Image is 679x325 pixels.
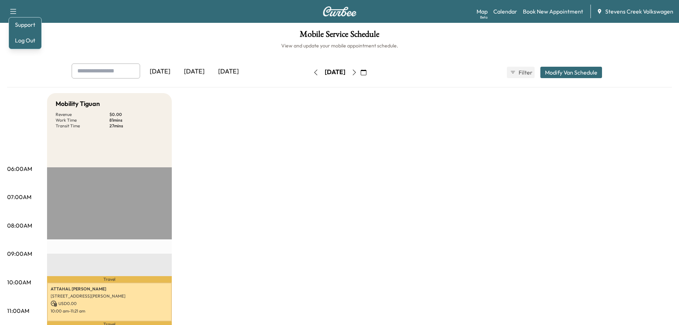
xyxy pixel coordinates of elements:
[7,306,29,315] p: 11:00AM
[47,276,172,282] p: Travel
[480,15,488,20] div: Beta
[519,68,531,77] span: Filter
[109,112,163,117] p: $ 0.00
[540,67,602,78] button: Modify Van Schedule
[51,286,168,292] p: ATTAHAL [PERSON_NAME]
[605,7,673,16] span: Stevens Creek Volkswagen
[12,35,38,46] button: Log Out
[56,99,100,109] h5: Mobility Tiguan
[523,7,583,16] a: Book New Appointment
[323,6,357,16] img: Curbee Logo
[12,20,38,29] a: Support
[7,30,672,42] h1: Mobile Service Schedule
[493,7,517,16] a: Calendar
[507,67,535,78] button: Filter
[325,68,345,77] div: [DATE]
[7,164,32,173] p: 06:00AM
[477,7,488,16] a: MapBeta
[56,117,109,123] p: Work Time
[109,117,163,123] p: 81 mins
[56,123,109,129] p: Transit Time
[56,112,109,117] p: Revenue
[51,308,168,314] p: 10:00 am - 11:21 am
[109,123,163,129] p: 27 mins
[7,249,32,258] p: 09:00AM
[177,64,211,80] div: [DATE]
[51,293,168,299] p: [STREET_ADDRESS][PERSON_NAME]
[7,193,31,201] p: 07:00AM
[211,64,246,80] div: [DATE]
[143,64,177,80] div: [DATE]
[7,221,32,230] p: 08:00AM
[51,300,168,307] p: USD 0.00
[7,278,31,286] p: 10:00AM
[7,42,672,49] h6: View and update your mobile appointment schedule.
